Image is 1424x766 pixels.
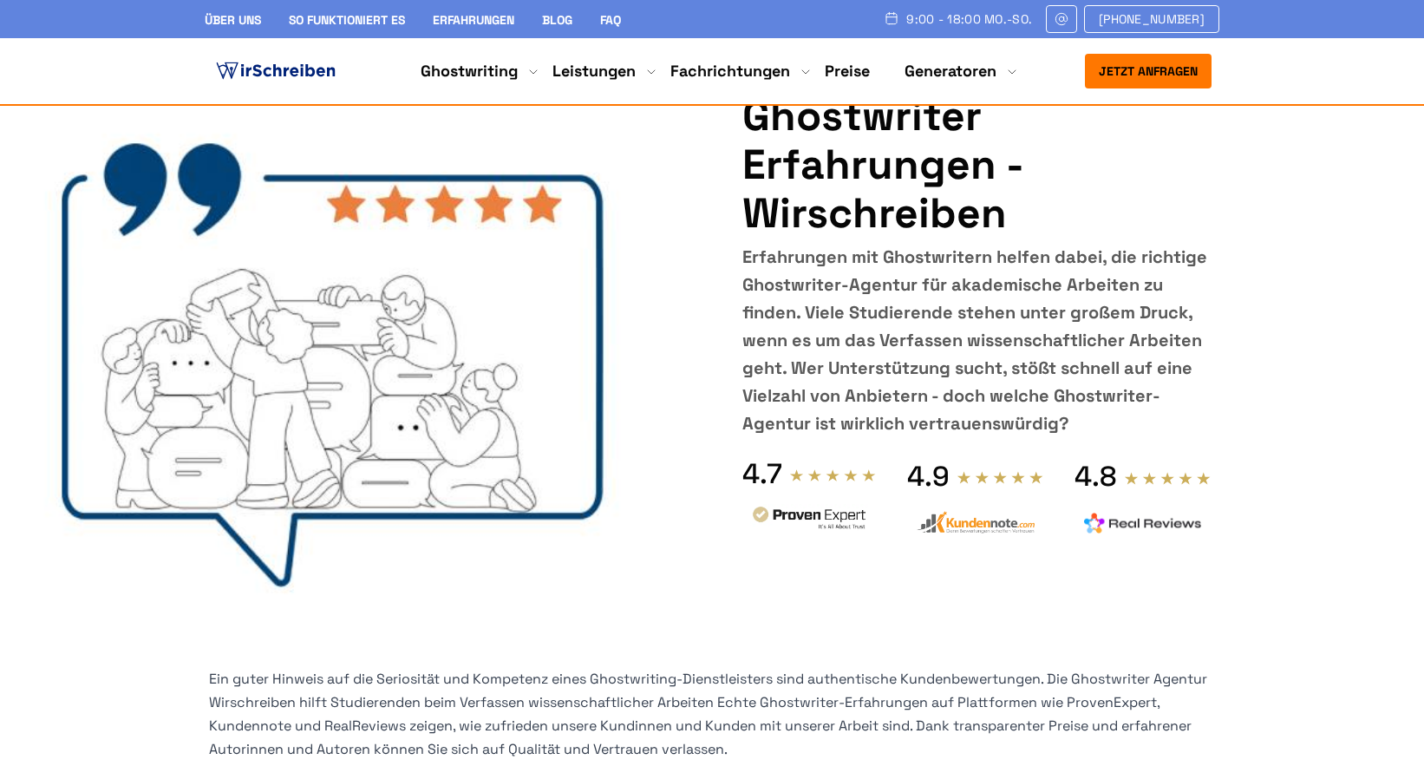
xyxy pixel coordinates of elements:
img: logo ghostwriter-österreich [212,58,339,84]
a: [PHONE_NUMBER] [1084,5,1219,33]
a: So funktioniert es [289,12,405,28]
a: Preise [825,61,870,81]
div: 4.9 [907,459,950,494]
a: Generatoren [905,61,996,82]
a: Erfahrungen [433,12,514,28]
p: Ein guter Hinweis auf die Seriosität und Kompetenz eines Ghostwriting-Dienstleisters sind authent... [209,667,1215,762]
img: stars [789,468,878,483]
div: 4.7 [742,456,782,491]
a: Über uns [205,12,261,28]
a: FAQ [600,12,621,28]
span: [PHONE_NUMBER] [1099,12,1205,26]
span: 9:00 - 18:00 Mo.-So. [906,12,1032,26]
a: Leistungen [552,61,636,82]
div: Erfahrungen mit Ghostwritern helfen dabei, die richtige Ghostwriter-Agentur für akademische Arbei... [742,243,1212,437]
img: kundennote [917,511,1035,534]
h1: Ghostwriter Erfahrungen - Wirschreiben [742,92,1212,238]
button: Jetzt anfragen [1085,54,1212,88]
div: 4.8 [1075,459,1117,494]
a: Blog [542,12,572,28]
a: Ghostwriting [421,61,518,82]
img: Email [1054,12,1069,26]
img: stars [1124,471,1212,486]
img: stars [957,470,1044,485]
img: provenexpert [750,504,868,536]
img: Schedule [884,11,899,25]
a: Fachrichtungen [670,61,790,82]
img: realreviews [1084,513,1202,534]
